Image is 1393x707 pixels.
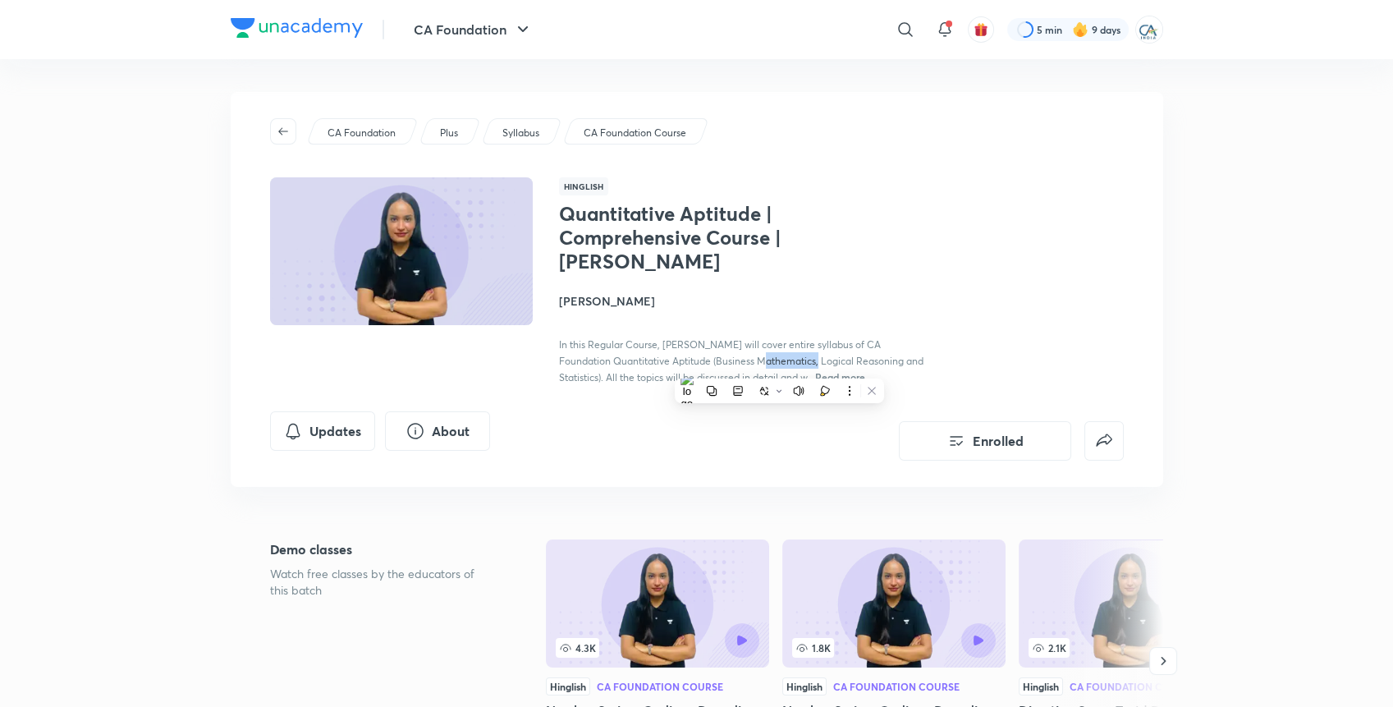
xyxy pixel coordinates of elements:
img: Hafiz Md Mustafa [1135,16,1163,44]
a: CA Foundation [324,126,398,140]
div: Hinglish [1019,677,1063,696]
p: Syllabus [502,126,539,140]
div: Hinglish [546,677,590,696]
span: Read more [815,370,865,383]
h4: [PERSON_NAME] [559,292,927,310]
a: Company Logo [231,18,363,42]
img: Thumbnail [267,176,534,327]
button: avatar [968,16,994,43]
p: CA Foundation Course [584,126,686,140]
button: Updates [270,411,375,451]
h1: Quantitative Aptitude | Comprehensive Course | [PERSON_NAME] [559,202,827,273]
p: Plus [440,126,458,140]
img: Company Logo [231,18,363,38]
img: avatar [974,22,988,37]
a: Syllabus [499,126,542,140]
button: About [385,411,490,451]
p: CA Foundation [328,126,396,140]
img: streak [1072,21,1088,38]
p: Watch free classes by the educators of this batch [270,566,493,599]
button: false [1084,421,1124,461]
span: 2.1K [1029,638,1070,658]
div: Hinglish [782,677,827,696]
h5: Demo classes [270,539,493,559]
button: Enrolled [899,421,1071,461]
button: CA Foundation [404,13,543,46]
div: CA Foundation Course [833,682,960,691]
span: 1.8K [792,638,834,658]
a: Plus [437,126,461,140]
span: In this Regular Course, [PERSON_NAME] will cover entire syllabus of CA Foundation Quantitative Ap... [559,338,923,383]
span: 4.3K [556,638,599,658]
a: CA Foundation Course [580,126,689,140]
span: Hinglish [559,177,608,195]
div: CA Foundation Course [597,682,723,691]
